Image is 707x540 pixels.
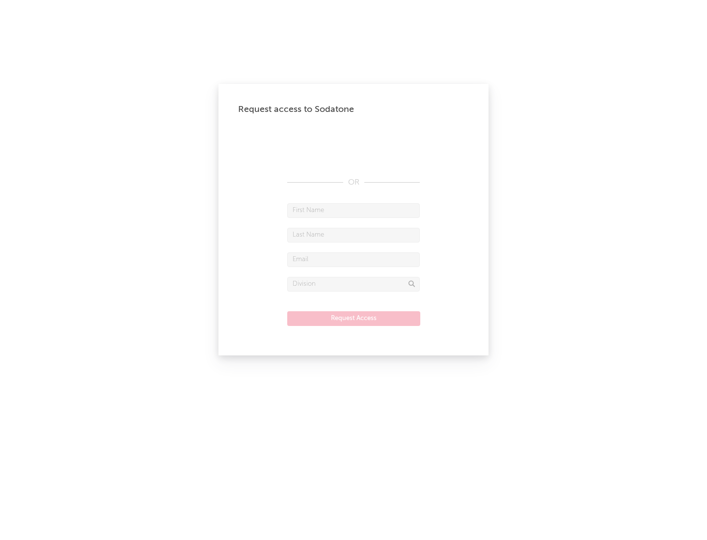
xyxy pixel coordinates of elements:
div: OR [287,177,420,189]
input: Email [287,252,420,267]
input: First Name [287,203,420,218]
div: Request access to Sodatone [238,104,469,115]
button: Request Access [287,311,420,326]
input: Division [287,277,420,292]
input: Last Name [287,228,420,243]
